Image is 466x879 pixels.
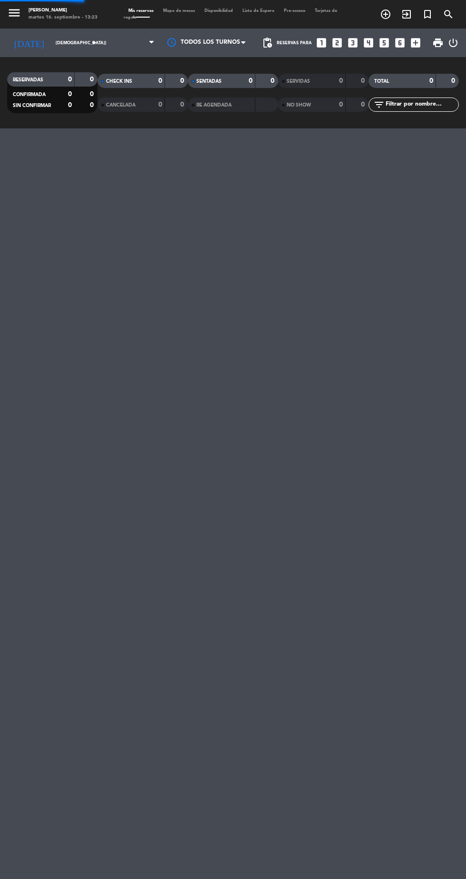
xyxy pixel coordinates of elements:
span: Lista de Espera [238,9,279,13]
i: turned_in_not [422,9,433,20]
span: print [432,37,444,49]
button: menu [7,6,21,22]
strong: 0 [90,102,96,108]
strong: 0 [158,101,162,108]
strong: 0 [361,78,367,84]
i: search [443,9,454,20]
span: pending_actions [262,37,273,49]
div: martes 16. septiembre - 13:23 [29,14,97,21]
span: SERVIDAS [287,79,310,84]
strong: 0 [68,102,72,108]
strong: 0 [339,101,343,108]
strong: 0 [90,91,96,98]
i: power_settings_new [447,37,459,49]
span: Mapa de mesas [158,9,200,13]
div: LOG OUT [447,29,459,57]
i: exit_to_app [401,9,412,20]
i: looks_4 [362,37,375,49]
i: looks_5 [378,37,390,49]
strong: 0 [180,78,186,84]
span: Reservas para [277,40,312,46]
input: Filtrar por nombre... [385,99,458,110]
span: TOTAL [374,79,389,84]
span: CANCELADA [106,103,136,107]
span: SENTADAS [196,79,222,84]
i: looks_3 [347,37,359,49]
strong: 0 [180,101,186,108]
strong: 0 [68,76,72,83]
strong: 0 [90,76,96,83]
i: looks_two [331,37,343,49]
span: RE AGENDADA [196,103,232,107]
i: add_box [409,37,422,49]
span: Pre-acceso [279,9,310,13]
i: [DATE] [7,33,51,52]
span: SIN CONFIRMAR [13,103,51,108]
strong: 0 [249,78,252,84]
i: looks_6 [394,37,406,49]
i: filter_list [373,99,385,110]
strong: 0 [429,78,433,84]
i: menu [7,6,21,20]
div: [PERSON_NAME] [29,7,97,14]
span: CHECK INS [106,79,132,84]
span: Disponibilidad [200,9,238,13]
i: arrow_drop_down [88,37,100,49]
span: Mis reservas [124,9,158,13]
i: looks_one [315,37,328,49]
strong: 0 [68,91,72,98]
strong: 0 [271,78,276,84]
strong: 0 [361,101,367,108]
strong: 0 [451,78,457,84]
strong: 0 [339,78,343,84]
span: NO SHOW [287,103,311,107]
span: RESERVADAS [13,78,43,82]
span: CONFIRMADA [13,92,46,97]
i: add_circle_outline [380,9,391,20]
strong: 0 [158,78,162,84]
